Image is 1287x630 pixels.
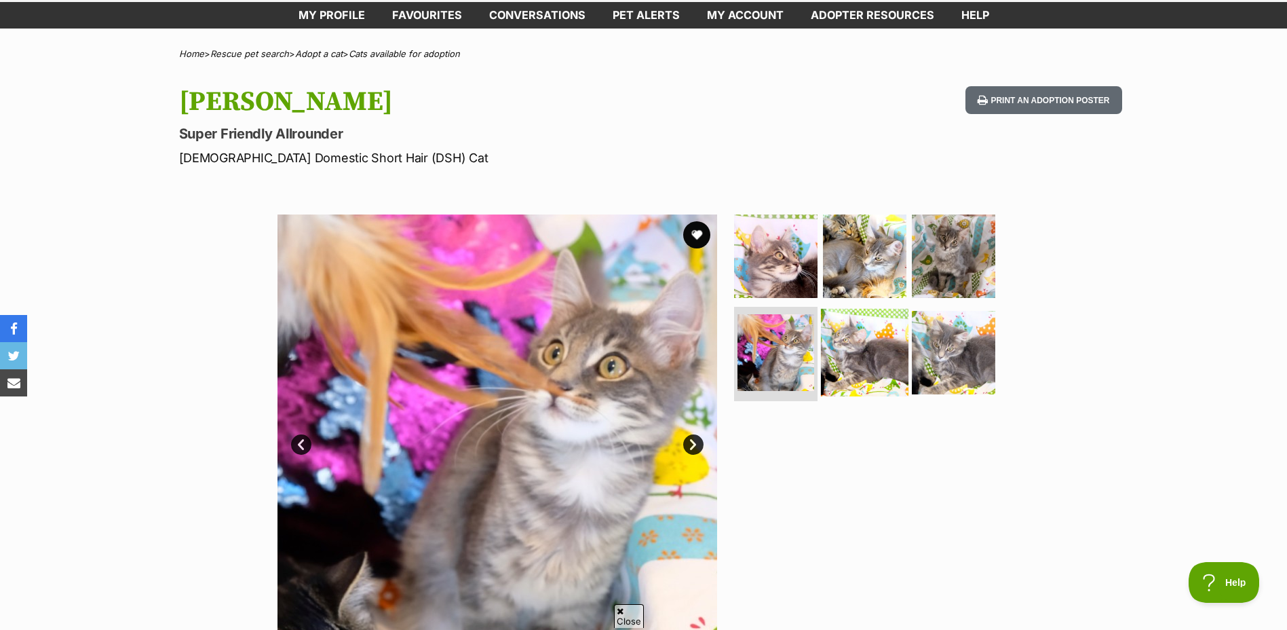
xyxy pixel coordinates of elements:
span: Close [614,604,644,628]
a: Cats available for adoption [349,48,460,59]
button: favourite [683,221,710,248]
a: conversations [476,2,599,29]
img: Photo of Kingsley [912,215,995,298]
iframe: Help Scout Beacon - Open [1189,562,1260,603]
a: Pet alerts [599,2,693,29]
h1: [PERSON_NAME] [179,86,753,117]
a: Prev [291,434,311,455]
p: Super Friendly Allrounder [179,124,753,143]
a: Adopter resources [797,2,948,29]
img: Photo of Kingsley [737,314,814,391]
a: My profile [285,2,379,29]
img: Photo of Kingsley [912,311,995,394]
a: Favourites [379,2,476,29]
a: My account [693,2,797,29]
img: Photo of Kingsley [821,308,908,396]
a: Next [683,434,704,455]
img: Photo of Kingsley [823,215,906,298]
a: Help [948,2,1003,29]
a: Home [179,48,204,59]
a: Rescue pet search [210,48,289,59]
div: > > > [145,49,1142,59]
button: Print an adoption poster [965,86,1121,114]
p: [DEMOGRAPHIC_DATA] Domestic Short Hair (DSH) Cat [179,149,753,167]
img: Photo of Kingsley [734,215,818,298]
a: Adopt a cat [295,48,343,59]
